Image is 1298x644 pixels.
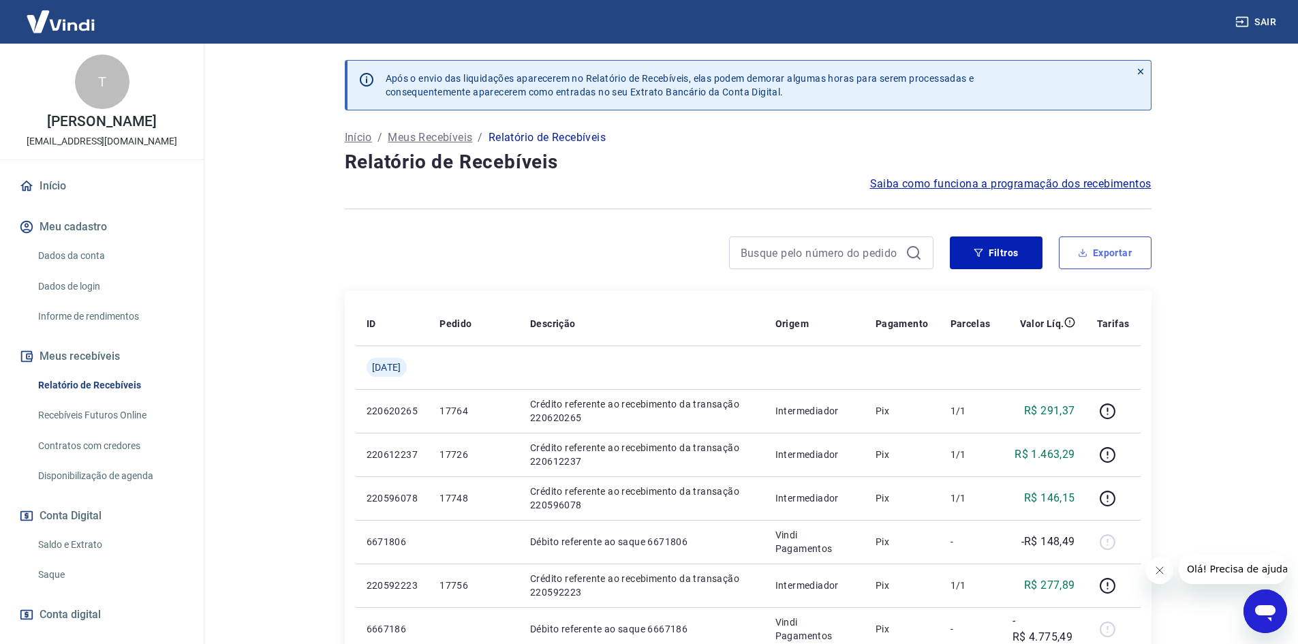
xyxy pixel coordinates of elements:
[439,491,508,505] p: 17748
[367,491,418,505] p: 220596078
[876,317,929,331] p: Pagamento
[33,273,187,301] a: Dados de login
[876,579,929,592] p: Pix
[33,531,187,559] a: Saldo e Extrato
[530,572,754,599] p: Crédito referente ao recebimento da transação 220592223
[439,404,508,418] p: 17764
[16,212,187,242] button: Meu cadastro
[775,491,854,505] p: Intermediador
[33,432,187,460] a: Contratos com credores
[530,317,576,331] p: Descrição
[439,317,472,331] p: Pedido
[33,462,187,490] a: Disponibilização de agenda
[16,171,187,201] a: Início
[1024,490,1075,506] p: R$ 146,15
[367,535,418,549] p: 6671806
[33,371,187,399] a: Relatório de Recebíveis
[489,129,606,146] p: Relatório de Recebíveis
[530,441,754,468] p: Crédito referente ao recebimento da transação 220612237
[27,134,177,149] p: [EMAIL_ADDRESS][DOMAIN_NAME]
[775,317,809,331] p: Origem
[33,401,187,429] a: Recebíveis Futuros Online
[741,243,900,263] input: Busque pelo número do pedido
[345,129,372,146] a: Início
[951,622,991,636] p: -
[386,72,974,99] p: Após o envio das liquidações aparecerem no Relatório de Recebíveis, elas podem demorar algumas ho...
[530,622,754,636] p: Débito referente ao saque 6667186
[33,242,187,270] a: Dados da conta
[367,448,418,461] p: 220612237
[367,622,418,636] p: 6667186
[1021,534,1075,550] p: -R$ 148,49
[1024,403,1075,419] p: R$ 291,37
[16,1,105,42] img: Vindi
[16,501,187,531] button: Conta Digital
[1059,236,1152,269] button: Exportar
[75,55,129,109] div: T
[775,579,854,592] p: Intermediador
[1179,554,1287,584] iframe: Mensagem da empresa
[33,303,187,331] a: Informe de rendimentos
[1020,317,1064,331] p: Valor Líq.
[1015,446,1075,463] p: R$ 1.463,29
[439,579,508,592] p: 17756
[876,622,929,636] p: Pix
[367,579,418,592] p: 220592223
[478,129,482,146] p: /
[951,491,991,505] p: 1/1
[16,341,187,371] button: Meus recebíveis
[388,129,472,146] a: Meus Recebíveis
[1233,10,1282,35] button: Sair
[47,114,156,129] p: [PERSON_NAME]
[367,317,376,331] p: ID
[40,605,101,624] span: Conta digital
[1097,317,1130,331] p: Tarifas
[367,404,418,418] p: 220620265
[951,579,991,592] p: 1/1
[876,404,929,418] p: Pix
[1243,589,1287,633] iframe: Botão para abrir a janela de mensagens
[1024,577,1075,594] p: R$ 277,89
[951,448,991,461] p: 1/1
[876,491,929,505] p: Pix
[372,361,401,374] span: [DATE]
[876,448,929,461] p: Pix
[775,615,854,643] p: Vindi Pagamentos
[775,528,854,555] p: Vindi Pagamentos
[775,404,854,418] p: Intermediador
[530,535,754,549] p: Débito referente ao saque 6671806
[950,236,1042,269] button: Filtros
[16,600,187,630] a: Conta digital
[870,176,1152,192] a: Saiba como funciona a programação dos recebimentos
[951,535,991,549] p: -
[33,561,187,589] a: Saque
[345,149,1152,176] h4: Relatório de Recebíveis
[1146,557,1173,584] iframe: Fechar mensagem
[876,535,929,549] p: Pix
[439,448,508,461] p: 17726
[775,448,854,461] p: Intermediador
[377,129,382,146] p: /
[951,404,991,418] p: 1/1
[530,485,754,512] p: Crédito referente ao recebimento da transação 220596078
[8,10,114,20] span: Olá! Precisa de ajuda?
[951,317,991,331] p: Parcelas
[530,397,754,425] p: Crédito referente ao recebimento da transação 220620265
